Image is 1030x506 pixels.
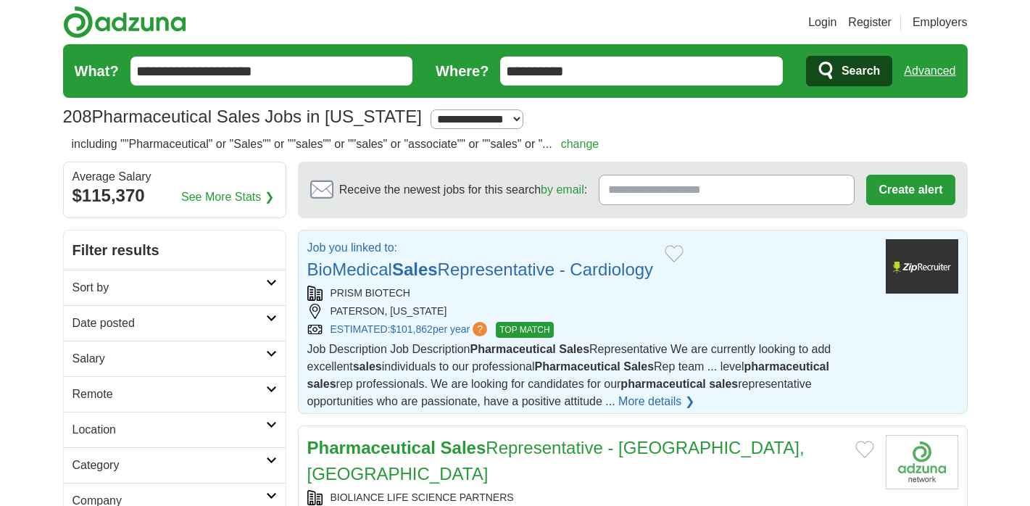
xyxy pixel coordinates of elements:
[842,57,880,86] span: Search
[64,412,286,447] a: Location
[64,231,286,270] h2: Filter results
[886,435,958,489] img: Company logo
[353,360,382,373] strong: sales
[808,14,836,31] a: Login
[64,270,286,305] a: Sort by
[541,183,584,196] a: by email
[392,260,438,279] strong: Sales
[665,245,684,262] button: Add to favorite jobs
[473,322,487,336] span: ?
[72,279,266,296] h2: Sort by
[64,341,286,376] a: Salary
[886,239,958,294] img: Company logo
[72,386,266,403] h2: Remote
[855,441,874,458] button: Add to favorite jobs
[72,350,266,368] h2: Salary
[535,360,620,373] strong: Pharmaceutical
[307,239,654,257] p: Job you linked to:
[806,56,892,86] button: Search
[72,183,277,209] div: $115,370
[307,343,831,407] span: Job Description Job Description Representative We are currently looking to add excellent individu...
[441,438,486,457] strong: Sales
[72,136,599,153] h2: including ""Pharmaceutical" or "Sales"" or ""sales"" or ""sales" or "associate"" or ""sales" or "...
[559,343,589,355] strong: Sales
[470,343,556,355] strong: Pharmaceutical
[307,304,874,319] div: PATERSON, [US_STATE]
[307,438,436,457] strong: Pharmaceutical
[436,60,489,82] label: Where?
[744,360,829,373] strong: pharmaceutical
[307,490,874,505] div: BIOLIANCE LIFE SCIENCE PARTNERS
[618,393,694,410] a: More details ❯
[75,60,119,82] label: What?
[72,171,277,183] div: Average Salary
[307,286,874,301] div: PRISM BIOTECH
[339,181,587,199] span: Receive the newest jobs for this search :
[561,138,599,150] a: change
[72,457,266,474] h2: Category
[64,376,286,412] a: Remote
[390,323,432,335] span: $101,862
[72,421,266,439] h2: Location
[64,447,286,483] a: Category
[904,57,955,86] a: Advanced
[866,175,955,205] button: Create alert
[307,438,805,484] a: Pharmaceutical SalesRepresentative - [GEOGRAPHIC_DATA], [GEOGRAPHIC_DATA]
[63,104,92,130] span: 208
[496,322,553,338] span: TOP MATCH
[848,14,892,31] a: Register
[63,6,186,38] img: Adzuna logo
[913,14,968,31] a: Employers
[181,188,274,206] a: See More Stats ❯
[63,107,422,126] h1: Pharmaceutical Sales Jobs in [US_STATE]
[307,260,654,279] a: BioMedicalSalesRepresentative - Cardiology
[64,305,286,341] a: Date posted
[623,360,654,373] strong: Sales
[620,378,705,390] strong: pharmaceutical
[72,315,266,332] h2: Date posted
[307,378,336,390] strong: sales
[331,322,491,338] a: ESTIMATED:$101,862per year?
[709,378,738,390] strong: sales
